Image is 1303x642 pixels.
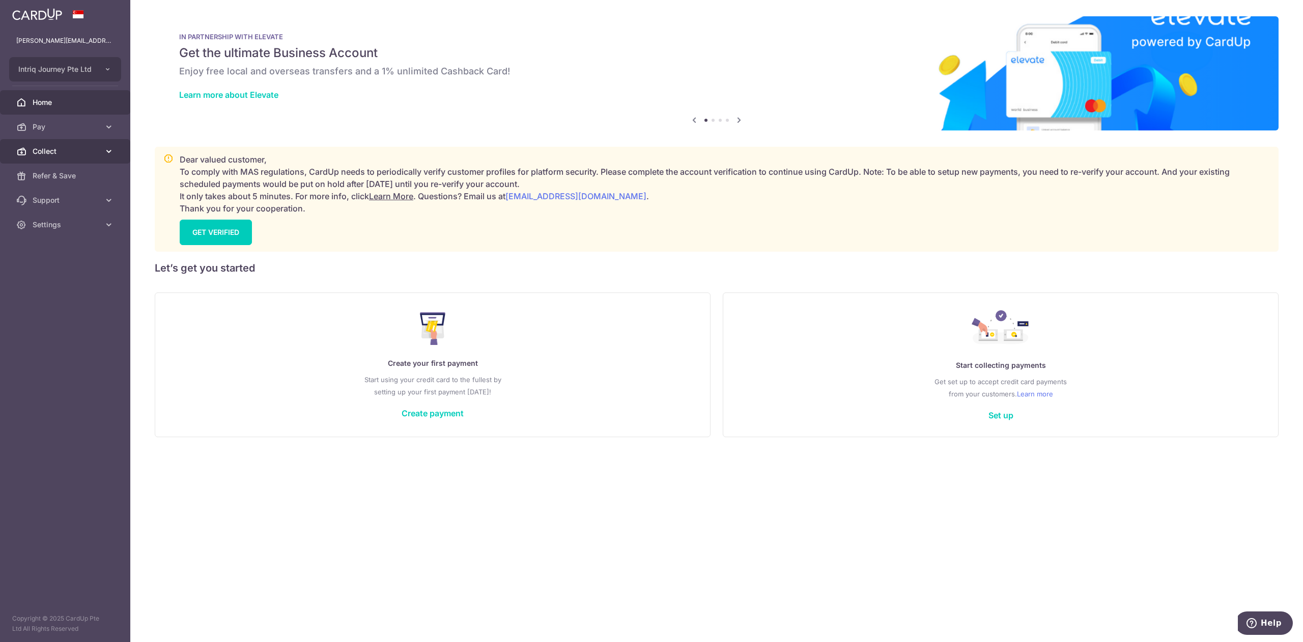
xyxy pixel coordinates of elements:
[33,195,100,205] span: Support
[988,410,1013,420] a: Set up
[16,36,114,46] p: [PERSON_NAME][EMAIL_ADDRESS][DOMAIN_NAME]
[1238,611,1293,637] iframe: Opens a widget where you can find more information
[179,90,278,100] a: Learn more about Elevate
[33,97,100,108] span: Home
[33,122,100,132] span: Pay
[18,64,94,74] span: Intriq Journey Pte Ltd
[179,33,1254,41] p: IN PARTNERSHIP WITH ELEVATE
[9,57,121,82] button: Intriq Journey Pte Ltd
[33,220,100,230] span: Settings
[155,260,1279,276] h5: Let’s get you started
[179,45,1254,61] h5: Get the ultimate Business Account
[402,408,464,418] a: Create payment
[33,171,100,181] span: Refer & Save
[505,191,646,201] a: [EMAIL_ADDRESS][DOMAIN_NAME]
[179,65,1254,77] h6: Enjoy free local and overseas transfers and a 1% unlimited Cashback Card!
[972,310,1030,347] img: Collect Payment
[33,146,100,156] span: Collect
[744,359,1258,371] p: Start collecting payments
[1017,388,1053,400] a: Learn more
[744,376,1258,400] p: Get set up to accept credit card payments from your customers.
[176,357,690,369] p: Create your first payment
[155,16,1279,130] img: Renovation banner
[12,8,62,20] img: CardUp
[369,191,413,201] a: Learn More
[180,220,252,245] a: GET VERIFIED
[180,153,1270,215] p: Dear valued customer, To comply with MAS regulations, CardUp needs to periodically verify custome...
[420,312,446,345] img: Make Payment
[176,373,690,398] p: Start using your credit card to the fullest by setting up your first payment [DATE]!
